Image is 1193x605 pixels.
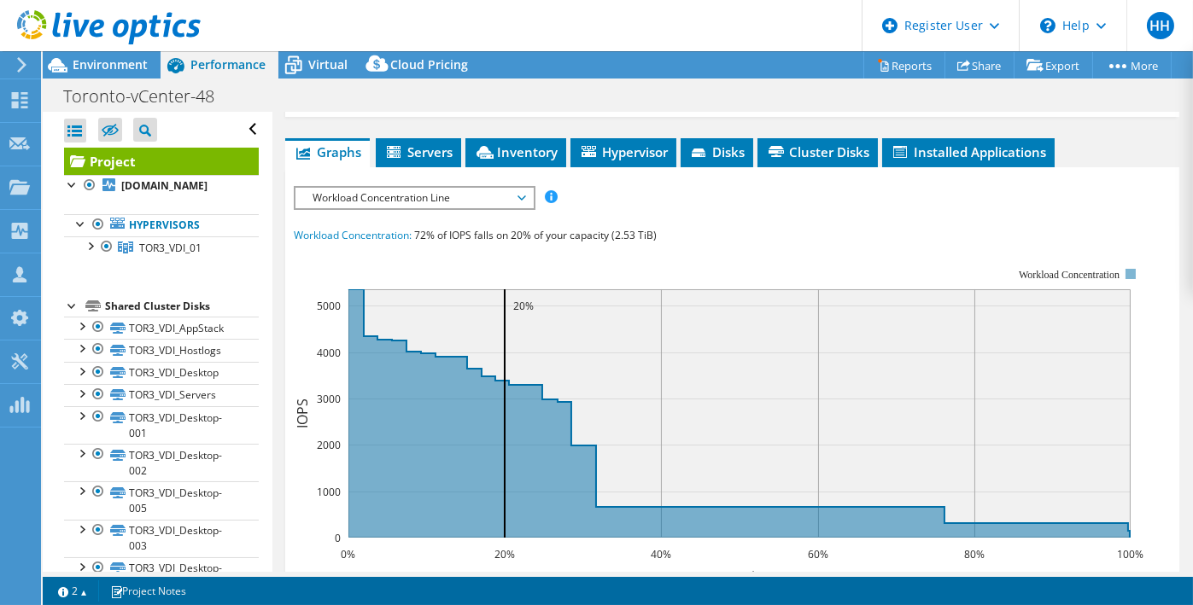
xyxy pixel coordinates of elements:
[64,148,259,175] a: Project
[294,143,361,160] span: Graphs
[808,547,828,561] text: 60%
[1014,52,1093,79] a: Export
[105,296,259,317] div: Shared Cluster Disks
[73,56,148,73] span: Environment
[293,398,312,428] text: IOPS
[891,143,1046,160] span: Installed Applications
[317,346,341,360] text: 4000
[390,56,468,73] span: Cloud Pricing
[651,547,671,561] text: 40%
[1092,52,1172,79] a: More
[64,214,259,236] a: Hypervisors
[294,228,412,242] span: Workload Concentration:
[317,392,341,406] text: 3000
[964,547,985,561] text: 80%
[494,547,515,561] text: 20%
[190,56,266,73] span: Performance
[317,438,341,452] text: 2000
[317,299,341,313] text: 5000
[474,143,558,160] span: Inventory
[64,362,259,384] a: TOR3_VDI_Desktop
[64,339,259,361] a: TOR3_VDI_Hostlogs
[863,52,945,79] a: Reports
[64,317,259,339] a: TOR3_VDI_AppStack
[342,547,356,561] text: 0%
[944,52,1015,79] a: Share
[1118,547,1144,561] text: 100%
[64,384,259,406] a: TOR3_VDI_Servers
[1040,18,1056,33] svg: \n
[121,178,208,193] b: [DOMAIN_NAME]
[317,485,341,499] text: 1000
[304,188,523,208] span: Workload Concentration Line
[579,143,668,160] span: Hypervisor
[689,143,745,160] span: Disks
[1019,269,1120,281] text: Workload Concentration
[98,580,198,602] a: Project Notes
[712,567,768,586] text: Capacity
[64,444,259,481] a: TOR3_VDI_Desktop-002
[64,520,259,557] a: TOR3_VDI_Desktop-003
[414,228,657,242] span: 72% of IOPS falls on 20% of your capacity (2.53 TiB)
[64,406,259,444] a: TOR3_VDI_Desktop-001
[64,175,259,197] a: [DOMAIN_NAME]
[335,531,341,545] text: 0
[513,299,534,313] text: 20%
[384,143,453,160] span: Servers
[1147,12,1174,39] span: HH
[56,87,241,106] h1: Toronto-vCenter-48
[64,557,259,595] a: TOR3_VDI_Desktop-004
[766,143,869,160] span: Cluster Disks
[46,580,99,602] a: 2
[139,241,202,255] span: TOR3_VDI_01
[64,481,259,519] a: TOR3_VDI_Desktop-005
[308,56,348,73] span: Virtual
[64,236,259,259] a: TOR3_VDI_01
